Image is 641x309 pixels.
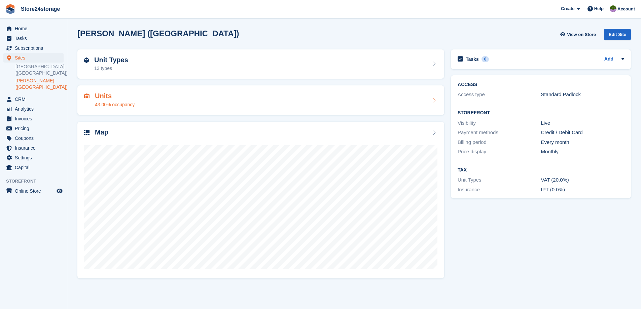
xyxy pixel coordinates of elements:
a: menu [3,43,64,53]
img: unit-type-icn-2b2737a686de81e16bb02015468b77c625bbabd49415b5ef34ead5e3b44a266d.svg [84,57,89,63]
span: Help [594,5,604,12]
div: Unit Types [458,176,541,184]
a: menu [3,114,64,123]
span: Capital [15,163,55,172]
div: 0 [482,56,489,62]
span: Pricing [15,124,55,133]
div: Payment methods [458,129,541,137]
a: menu [3,143,64,153]
div: Monthly [541,148,624,156]
a: Add [604,55,613,63]
div: Standard Padlock [541,91,624,99]
a: Unit Types 13 types [77,49,444,79]
a: menu [3,34,64,43]
span: View on Store [567,31,596,38]
span: Settings [15,153,55,162]
span: Home [15,24,55,33]
div: 43.00% occupancy [95,101,135,108]
span: Subscriptions [15,43,55,53]
div: Price display [458,148,541,156]
div: Insurance [458,186,541,194]
a: Map [77,122,444,279]
span: Tasks [15,34,55,43]
a: [GEOGRAPHIC_DATA] ([GEOGRAPHIC_DATA]) [15,64,64,76]
span: Create [561,5,574,12]
div: Every month [541,139,624,146]
img: unit-icn-7be61d7bf1b0ce9d3e12c5938cc71ed9869f7b940bace4675aadf7bd6d80202e.svg [84,93,90,98]
span: Invoices [15,114,55,123]
div: VAT (20.0%) [541,176,624,184]
span: Storefront [6,178,67,185]
span: Sites [15,53,55,63]
h2: ACCESS [458,82,624,87]
div: Access type [458,91,541,99]
a: menu [3,186,64,196]
h2: Unit Types [94,56,128,64]
a: menu [3,163,64,172]
a: Preview store [56,187,64,195]
div: IPT (0.0%) [541,186,624,194]
h2: Tax [458,167,624,173]
span: Coupons [15,133,55,143]
a: menu [3,104,64,114]
a: menu [3,133,64,143]
span: Account [617,6,635,12]
span: CRM [15,94,55,104]
div: Live [541,119,624,127]
a: Edit Site [604,29,631,43]
a: menu [3,24,64,33]
span: Online Store [15,186,55,196]
img: Jane Welch [610,5,616,12]
div: Visibility [458,119,541,127]
a: Store24storage [18,3,63,14]
a: menu [3,94,64,104]
img: stora-icon-8386f47178a22dfd0bd8f6a31ec36ba5ce8667c1dd55bd0f319d3a0aa187defe.svg [5,4,15,14]
h2: Map [95,128,108,136]
a: menu [3,53,64,63]
a: View on Store [559,29,599,40]
a: menu [3,153,64,162]
h2: [PERSON_NAME] ([GEOGRAPHIC_DATA]) [77,29,239,38]
a: menu [3,124,64,133]
img: map-icn-33ee37083ee616e46c38cad1a60f524a97daa1e2b2c8c0bc3eb3415660979fc1.svg [84,130,90,135]
a: [PERSON_NAME] ([GEOGRAPHIC_DATA]) [15,78,64,90]
div: 13 types [94,65,128,72]
span: Insurance [15,143,55,153]
div: Edit Site [604,29,631,40]
div: Credit / Debit Card [541,129,624,137]
h2: Storefront [458,110,624,116]
h2: Units [95,92,135,100]
a: Units 43.00% occupancy [77,85,444,115]
span: Analytics [15,104,55,114]
h2: Tasks [466,56,479,62]
div: Billing period [458,139,541,146]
